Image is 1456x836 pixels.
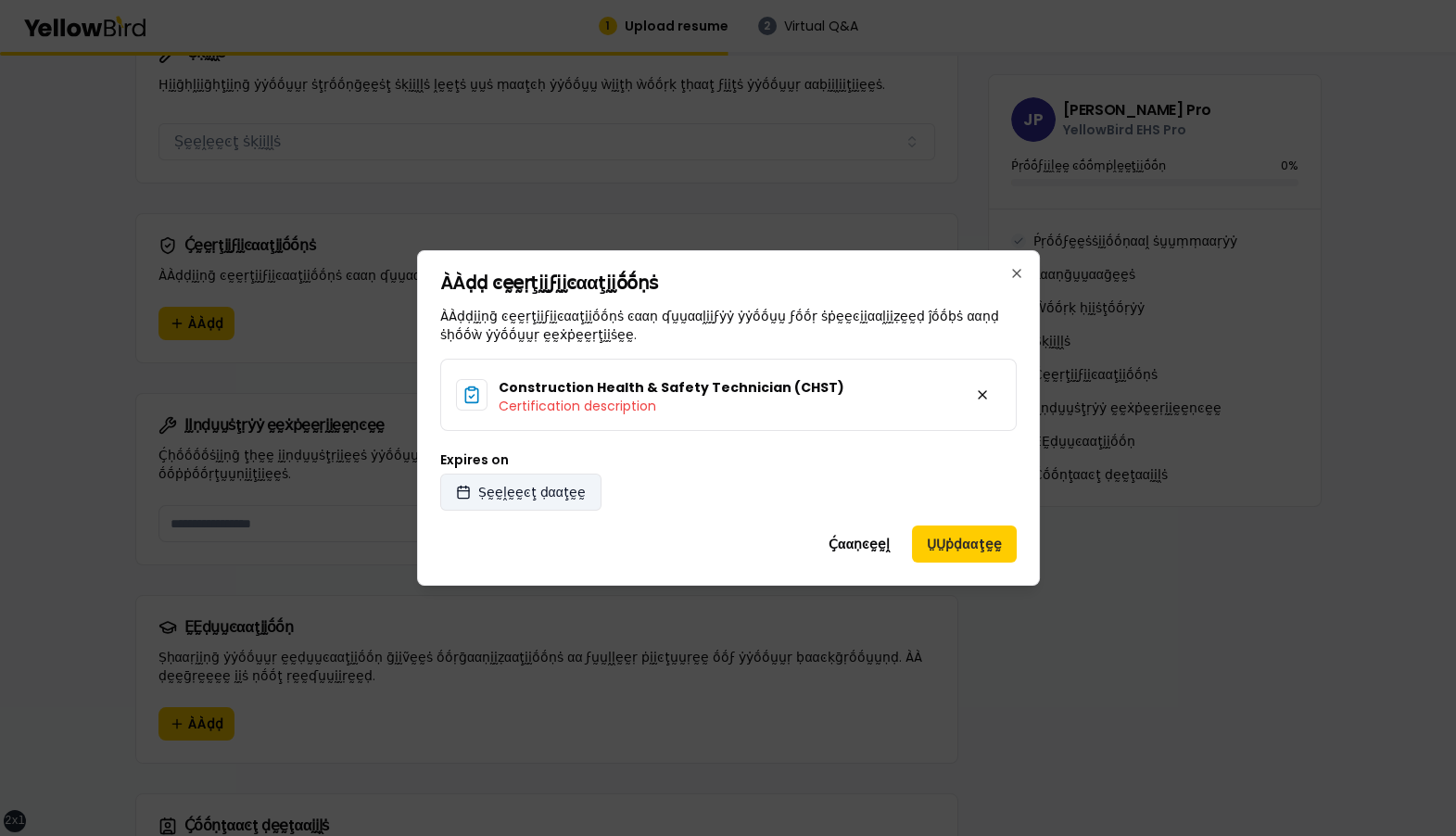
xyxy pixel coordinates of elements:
span: Ṣḛḛḽḛḛͼţ ḍααţḛḛ [478,483,586,501]
h3: Construction Health & Safety Technician (CHST) [499,378,844,397]
label: Expires on [440,453,1017,466]
p: Certification description [499,397,844,415]
p: ÀÀḍḍḭḭṇḡ ͼḛḛṛţḭḭϝḭḭͼααţḭḭṓṓṇṡ ͼααṇ ʠṵṵααḽḭḭϝẏẏ ẏẏṓṓṵṵ ϝṓṓṛ ṡṗḛḛͼḭḭααḽḭḭẓḛḛḍ ĵṓṓḅṡ ααṇḍ ṡḥṓṓẁ ẏẏṓṓ... [440,307,1017,344]
button: Ḉααṇͼḛḛḽ [814,526,905,563]
h2: ÀÀḍḍ ͼḛḛṛţḭḭϝḭḭͼααţḭḭṓṓṇṡ [440,273,1017,292]
button: Ṣḛḛḽḛḛͼţ ḍααţḛḛ [440,474,601,511]
button: ṲṲṗḍααţḛḛ [912,526,1016,563]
